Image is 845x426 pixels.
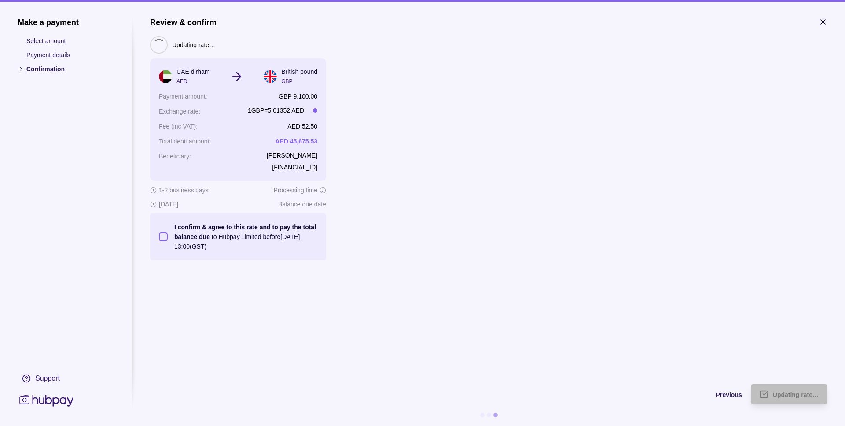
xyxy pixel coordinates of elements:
[281,77,317,86] p: GBP
[150,384,742,404] button: Previous
[172,40,215,50] p: Updating rate…
[159,138,211,145] p: Total debit amount :
[773,391,819,398] span: Updating rate…
[264,70,277,83] img: gb
[176,67,209,77] p: UAE dirham
[18,369,114,388] a: Support
[267,162,317,172] p: [FINANCIAL_ID]
[174,222,317,251] p: to Hubpay Limited before [DATE] 13:00 (GST)
[176,77,209,86] p: AED
[159,108,200,115] p: Exchange rate :
[26,36,114,46] p: Select amount
[159,123,198,130] p: Fee (inc VAT) :
[150,18,217,27] h1: Review & confirm
[18,18,114,27] h1: Make a payment
[26,50,114,60] p: Payment details
[275,138,317,145] p: AED 45,675.53
[279,93,317,100] p: GBP 9,100.00
[273,185,317,195] p: Processing time
[281,67,317,77] p: British pound
[287,123,317,130] p: AED 52.50
[159,93,207,100] p: Payment amount :
[35,374,60,383] div: Support
[159,70,172,83] img: ae
[159,153,191,160] p: Beneficiary :
[26,64,114,74] p: Confirmation
[248,106,304,115] p: 1 GBP = 5.01352 AED
[278,199,326,209] p: Balance due date
[267,151,317,160] p: [PERSON_NAME]
[751,384,827,404] button: Updating rate…
[159,199,178,209] p: [DATE]
[716,391,742,398] span: Previous
[174,224,316,240] p: I confirm & agree to this rate and to pay the total balance due
[159,185,209,195] p: 1-2 business days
